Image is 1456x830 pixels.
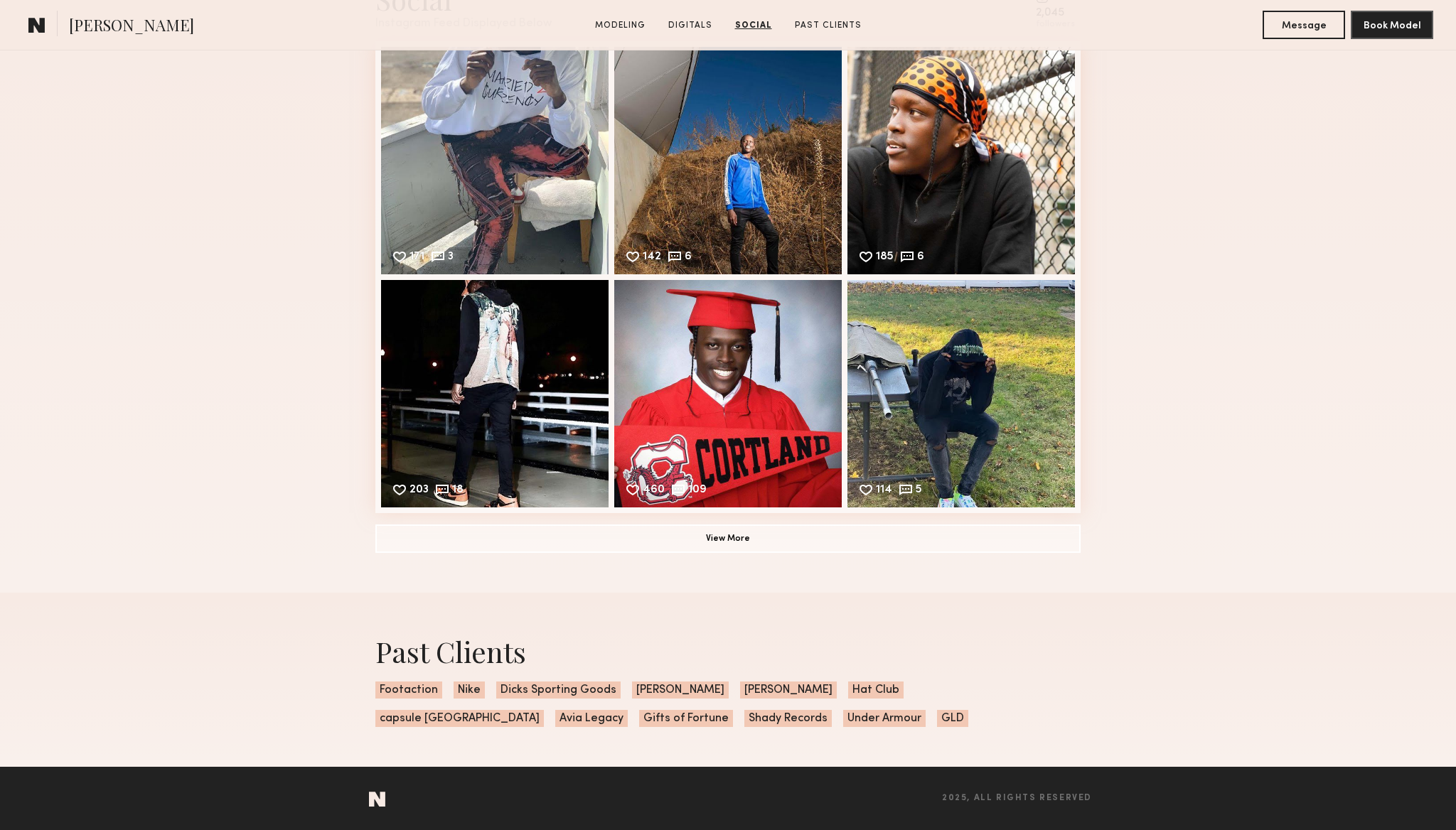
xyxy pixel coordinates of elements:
[688,485,707,497] div: 109
[729,19,778,32] a: Social
[1263,11,1345,39] button: Message
[448,252,454,264] div: 3
[375,524,1081,553] button: View More
[375,681,442,699] span: Footaction
[409,485,429,497] div: 203
[789,19,867,32] a: Past Clients
[663,19,718,32] a: Digitals
[409,252,424,264] div: 171
[685,252,692,264] div: 6
[917,252,924,264] div: 6
[555,710,628,727] span: Avia Legacy
[643,485,665,497] div: 460
[589,19,651,32] a: Modeling
[1351,18,1433,31] a: Book Model
[69,14,194,39] span: [PERSON_NAME]
[740,681,837,699] span: [PERSON_NAME]
[876,485,892,497] div: 114
[452,485,464,497] div: 18
[876,252,894,264] div: 185
[375,632,1081,670] div: Past Clients
[632,681,729,699] span: [PERSON_NAME]
[937,710,968,727] span: GLD
[496,681,621,699] span: Dicks Sporting Goods
[454,681,485,699] span: Nike
[848,681,904,699] span: Hat Club
[942,794,1092,803] span: 2025, all rights reserved
[744,710,832,727] span: Shady Records
[643,252,661,264] div: 142
[843,710,926,727] span: Under Armour
[639,710,733,727] span: Gifts of Fortune
[1351,11,1433,39] button: Book Model
[916,485,922,497] div: 5
[375,710,544,727] span: capsule [GEOGRAPHIC_DATA]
